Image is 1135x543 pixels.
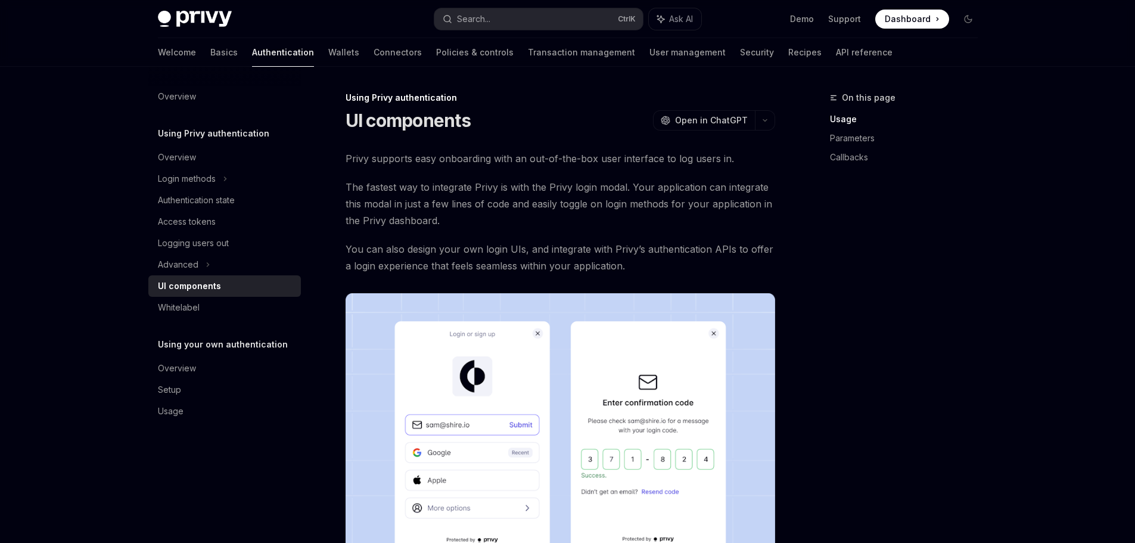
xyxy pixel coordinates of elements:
[649,8,701,30] button: Ask AI
[158,215,216,229] div: Access tokens
[158,150,196,165] div: Overview
[158,126,269,141] h5: Using Privy authentication
[328,38,359,67] a: Wallets
[528,38,635,67] a: Transaction management
[740,38,774,67] a: Security
[148,401,301,422] a: Usage
[842,91,895,105] span: On this page
[158,404,184,418] div: Usage
[346,179,775,229] span: The fastest way to integrate Privy is with the Privy login modal. Your application can integrate ...
[790,13,814,25] a: Demo
[836,38,893,67] a: API reference
[649,38,726,67] a: User management
[158,337,288,352] h5: Using your own authentication
[457,12,490,26] div: Search...
[374,38,422,67] a: Connectors
[346,150,775,167] span: Privy supports easy onboarding with an out-of-the-box user interface to log users in.
[959,10,978,29] button: Toggle dark mode
[158,257,198,272] div: Advanced
[436,38,514,67] a: Policies & controls
[830,129,987,148] a: Parameters
[148,379,301,401] a: Setup
[148,358,301,379] a: Overview
[158,361,196,376] div: Overview
[158,193,235,207] div: Authentication state
[828,13,861,25] a: Support
[158,38,196,67] a: Welcome
[148,86,301,107] a: Overview
[788,38,822,67] a: Recipes
[148,297,301,318] a: Whitelabel
[158,236,229,250] div: Logging users out
[148,211,301,232] a: Access tokens
[830,110,987,129] a: Usage
[252,38,314,67] a: Authentication
[148,147,301,168] a: Overview
[830,148,987,167] a: Callbacks
[210,38,238,67] a: Basics
[618,14,636,24] span: Ctrl K
[148,190,301,211] a: Authentication state
[675,114,748,126] span: Open in ChatGPT
[158,383,181,397] div: Setup
[653,110,755,131] button: Open in ChatGPT
[346,241,775,274] span: You can also design your own login UIs, and integrate with Privy’s authentication APIs to offer a...
[158,172,216,186] div: Login methods
[158,89,196,104] div: Overview
[148,275,301,297] a: UI components
[875,10,949,29] a: Dashboard
[148,232,301,254] a: Logging users out
[158,300,200,315] div: Whitelabel
[434,8,643,30] button: Search...CtrlK
[158,11,232,27] img: dark logo
[885,13,931,25] span: Dashboard
[346,110,471,131] h1: UI components
[158,279,221,293] div: UI components
[669,13,693,25] span: Ask AI
[346,92,775,104] div: Using Privy authentication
